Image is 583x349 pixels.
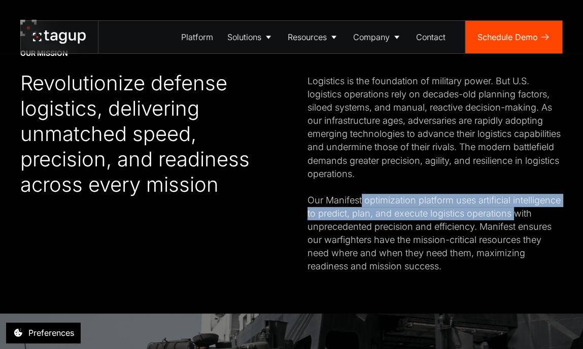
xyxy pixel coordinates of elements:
[174,21,220,53] a: Platform
[28,327,74,339] div: Preferences
[353,31,390,43] div: Company
[346,21,409,53] a: Company
[465,21,562,53] a: Schedule Demo
[281,21,346,53] a: Resources
[20,71,267,197] div: Revolutionize defense logistics, delivering unmatched speed, precision, and readiness across ever...
[220,21,281,53] a: Solutions
[477,31,538,43] div: Schedule Demo
[181,31,213,43] div: Platform
[307,75,563,273] div: Logistics is the foundation of military power. But U.S. logistics operations rely on decades-old ...
[416,31,445,43] div: Contact
[288,31,327,43] div: Resources
[227,31,261,43] div: Solutions
[409,21,453,53] a: Contact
